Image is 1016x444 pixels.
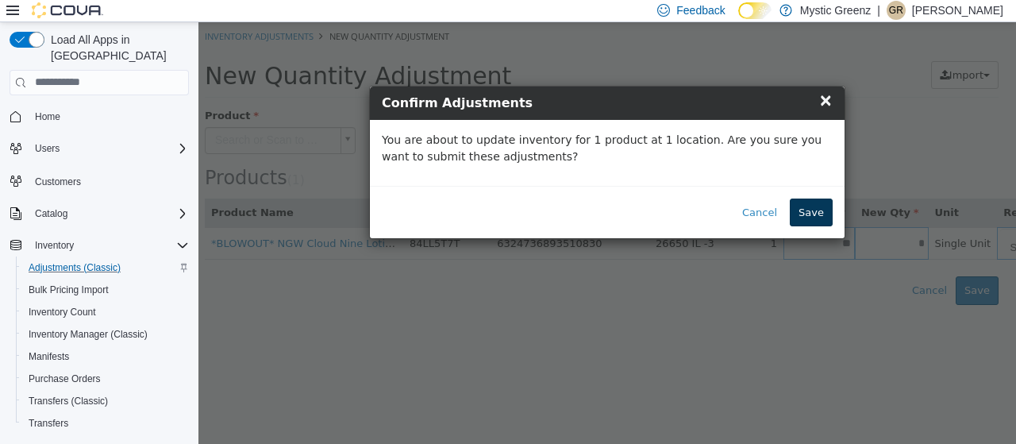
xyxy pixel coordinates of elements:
span: Inventory Count [22,303,189,322]
a: Inventory Count [22,303,102,322]
span: Home [35,110,60,123]
input: Dark Mode [738,2,772,19]
span: Transfers [22,414,189,433]
button: Inventory Manager (Classic) [16,323,195,346]
span: Adjustments (Classic) [29,261,121,274]
span: Manifests [22,347,189,366]
a: Purchase Orders [22,369,107,388]
span: Transfers (Classic) [22,392,189,411]
span: Inventory Count [29,306,96,319]
button: Transfers (Classic) [16,390,195,412]
span: Inventory Manager (Classic) [29,328,148,341]
button: Purchase Orders [16,368,195,390]
span: Bulk Pricing Import [22,280,189,299]
span: Catalog [35,207,67,220]
span: Load All Apps in [GEOGRAPHIC_DATA] [44,32,189,64]
span: × [620,68,634,87]
p: [PERSON_NAME] [912,1,1003,20]
span: Catalog [29,204,189,223]
button: Save [591,176,634,205]
span: Inventory [29,236,189,255]
a: Manifests [22,347,75,366]
span: Inventory [35,239,74,252]
p: You are about to update inventory for 1 product at 1 location. Are you sure you want to submit th... [183,110,634,143]
span: Users [35,142,60,155]
button: Transfers [16,412,195,434]
div: Garrett Rodgers [887,1,906,20]
span: Adjustments (Classic) [22,258,189,277]
span: GR [889,1,903,20]
button: Inventory [3,234,195,257]
button: Customers [3,169,195,192]
button: Inventory Count [16,301,195,323]
span: Transfers [29,417,68,430]
button: Cancel [535,176,587,205]
button: Catalog [3,203,195,225]
img: Cova [32,2,103,18]
span: Purchase Orders [22,369,189,388]
button: Adjustments (Classic) [16,257,195,279]
span: Customers [35,176,81,188]
span: Inventory Manager (Classic) [22,325,189,344]
a: Inventory Manager (Classic) [22,325,154,344]
span: Manifests [29,350,69,363]
p: | [877,1,880,20]
button: Inventory [29,236,80,255]
a: Customers [29,172,87,191]
span: Purchase Orders [29,373,101,385]
span: Bulk Pricing Import [29,284,109,296]
span: Customers [29,171,189,191]
h4: Confirm Adjustments [183,71,634,91]
a: Transfers (Classic) [22,392,114,411]
a: Home [29,107,67,126]
a: Transfers [22,414,75,433]
button: Home [3,105,195,128]
button: Bulk Pricing Import [16,279,195,301]
span: Users [29,139,189,158]
button: Users [3,137,195,160]
p: Mystic Greenz [800,1,871,20]
button: Users [29,139,66,158]
button: Catalog [29,204,74,223]
span: Home [29,106,189,126]
span: Transfers (Classic) [29,395,108,407]
a: Adjustments (Classic) [22,258,127,277]
a: Bulk Pricing Import [22,280,115,299]
span: Dark Mode [738,19,739,20]
span: Feedback [676,2,725,18]
button: Manifests [16,346,195,368]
